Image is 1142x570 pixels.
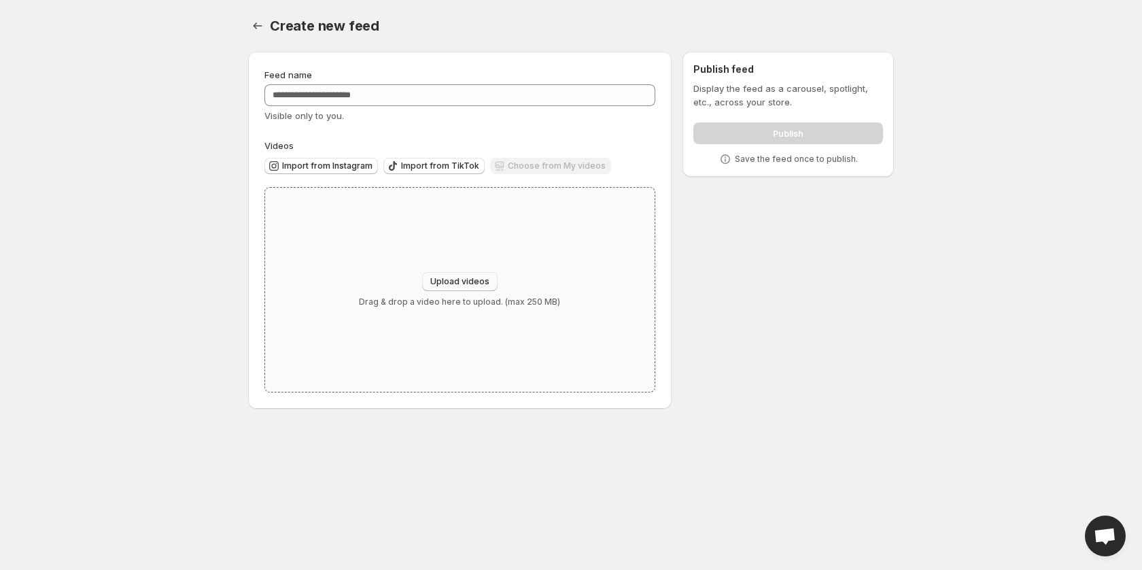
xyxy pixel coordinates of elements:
span: Create new feed [270,18,379,34]
span: Upload videos [430,276,489,287]
button: Upload videos [422,272,498,291]
p: Save the feed once to publish. [735,154,858,165]
span: Feed name [264,69,312,80]
span: Import from TikTok [401,161,479,171]
h2: Publish feed [693,63,883,76]
span: Import from Instagram [282,161,373,171]
p: Drag & drop a video here to upload. (max 250 MB) [359,297,560,307]
p: Display the feed as a carousel, spotlight, etc., across your store. [693,82,883,109]
span: Visible only to you. [264,110,344,121]
button: Import from TikTok [383,158,485,174]
span: Videos [264,140,294,151]
button: Import from Instagram [264,158,378,174]
button: Settings [248,16,267,35]
a: Open chat [1085,516,1126,556]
